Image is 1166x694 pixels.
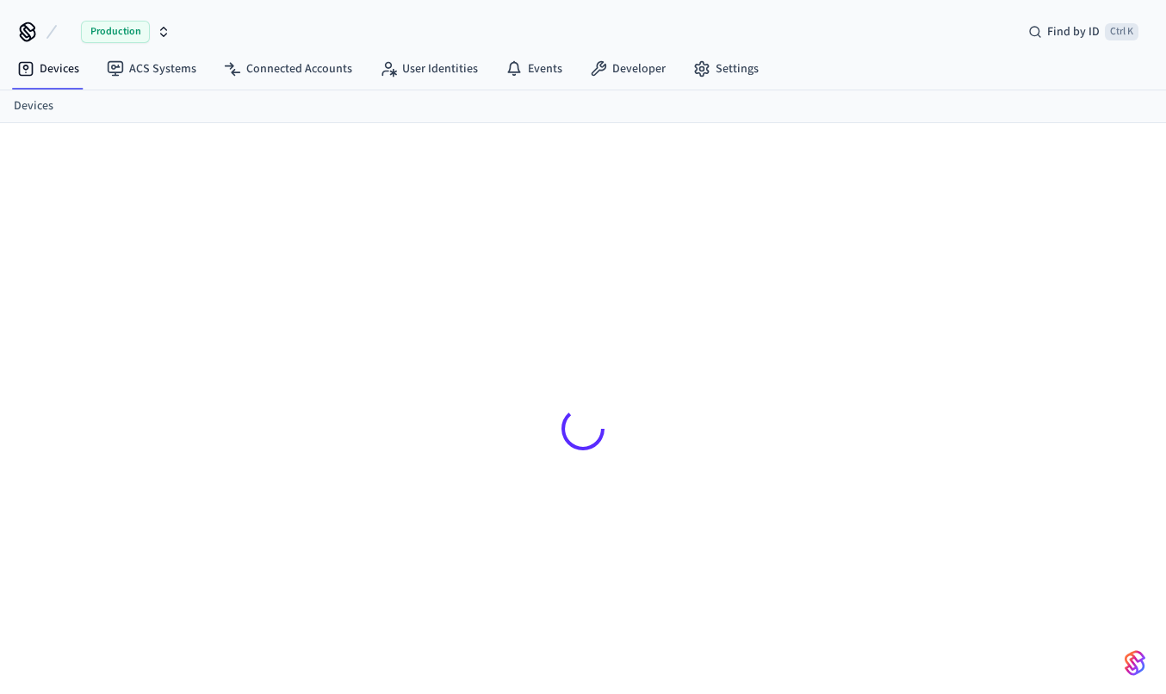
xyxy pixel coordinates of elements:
[93,53,210,84] a: ACS Systems
[14,97,53,115] a: Devices
[1105,23,1138,40] span: Ctrl K
[210,53,366,84] a: Connected Accounts
[3,53,93,84] a: Devices
[1047,23,1100,40] span: Find by ID
[679,53,772,84] a: Settings
[1014,16,1152,47] div: Find by IDCtrl K
[81,21,150,43] span: Production
[492,53,576,84] a: Events
[366,53,492,84] a: User Identities
[576,53,679,84] a: Developer
[1125,649,1145,677] img: SeamLogoGradient.69752ec5.svg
